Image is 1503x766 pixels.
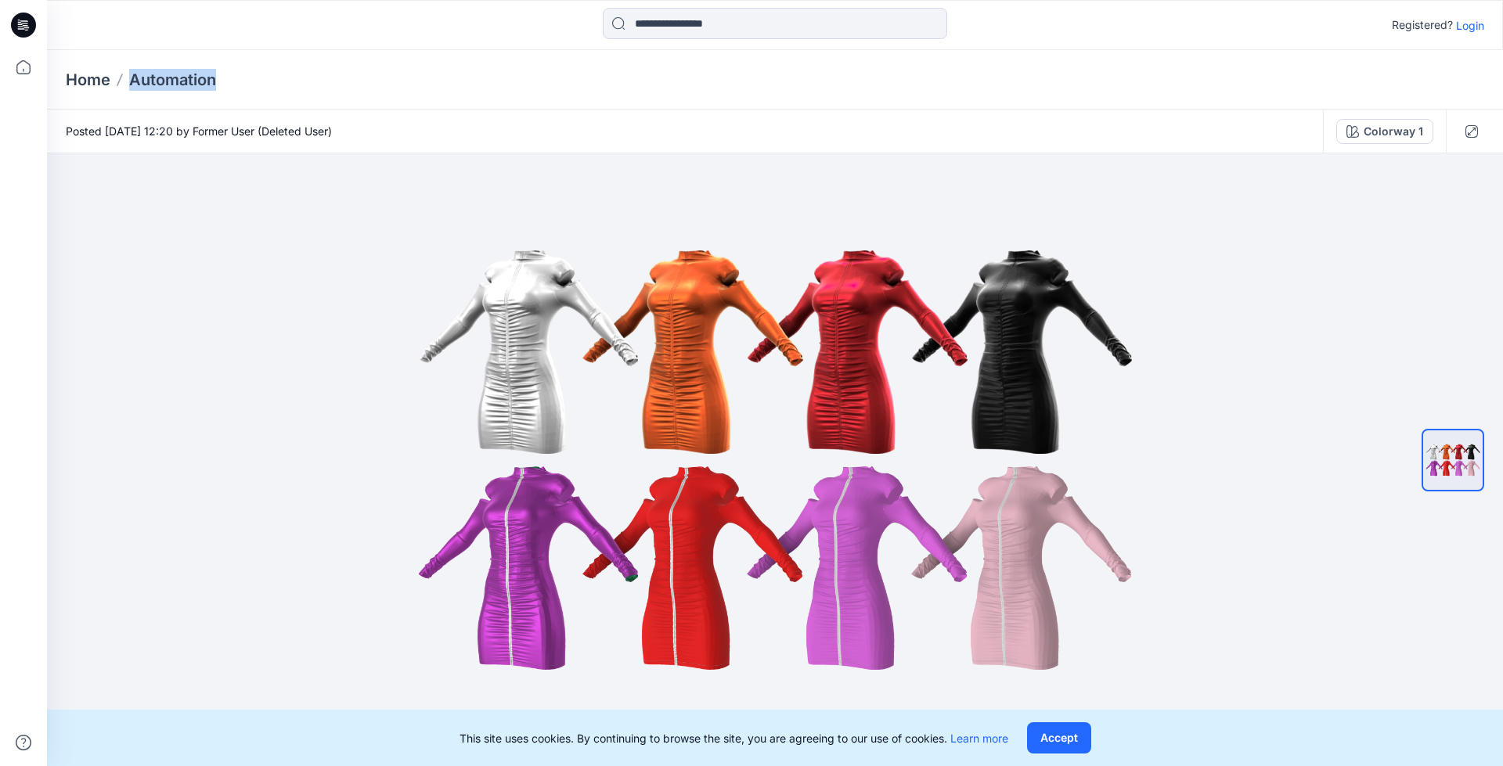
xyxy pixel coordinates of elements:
p: Automation [129,69,216,91]
div: Colorway 1 [1364,123,1423,140]
span: Posted [DATE] 12:20 by [66,123,332,139]
a: Former User (Deleted User) [193,124,332,138]
a: Learn more [950,732,1008,745]
button: Accept [1027,722,1091,753]
img: AUTOMATION_FOR_VIEW_Plain_All colorways (4) [1423,430,1483,490]
button: Colorway 1 [1336,119,1433,144]
p: Login [1456,17,1484,34]
a: Home [66,69,110,91]
p: Registered? [1392,16,1453,34]
img: eyJhbGciOiJIUzI1NiIsImtpZCI6IjAiLCJzbHQiOiJzZXMiLCJ0eXAiOiJKV1QifQ.eyJkYXRhIjp7InR5cGUiOiJzdG9yYW... [384,225,1166,695]
p: This site uses cookies. By continuing to browse the site, you are agreeing to our use of cookies. [460,730,1008,746]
